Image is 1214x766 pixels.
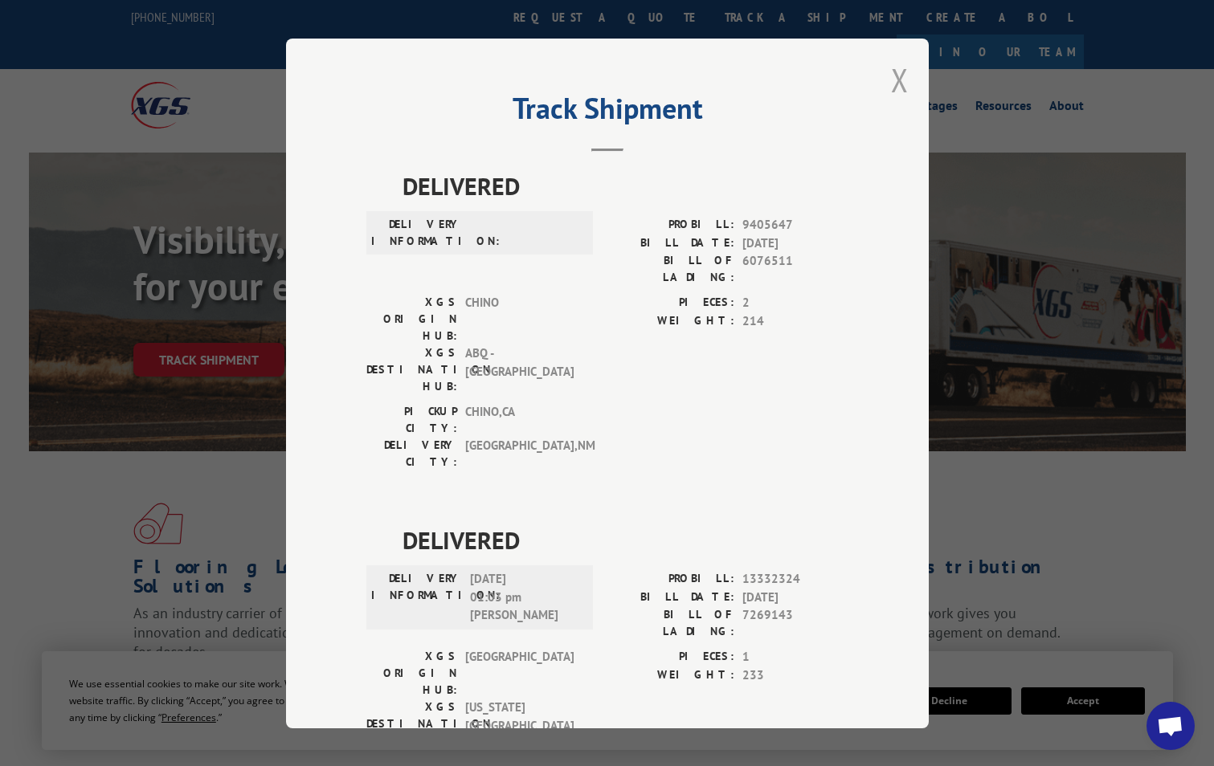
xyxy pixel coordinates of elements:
span: ABQ - [GEOGRAPHIC_DATA] [465,344,574,395]
span: 9405647 [742,216,848,234]
span: 1 [742,648,848,666]
label: DELIVERY CITY: [366,437,457,471]
label: BILL DATE: [607,588,734,606]
label: WEIGHT: [607,666,734,684]
span: CHINO , CA [465,403,574,437]
span: 214 [742,312,848,330]
span: [GEOGRAPHIC_DATA] [465,648,574,699]
span: [DATE] 01:03 pm [PERSON_NAME] [470,570,578,625]
h2: Track Shipment [366,97,848,128]
div: Open chat [1147,702,1195,750]
label: XGS DESTINATION HUB: [366,699,457,749]
span: DELIVERED [403,168,848,204]
button: Close modal [891,59,909,101]
label: PROBILL: [607,570,734,589]
span: [US_STATE][GEOGRAPHIC_DATA] [465,699,574,749]
label: BILL OF LADING: [607,252,734,286]
span: 233 [742,666,848,684]
span: [DATE] [742,588,848,606]
label: DELIVERY INFORMATION: [371,570,462,625]
label: PICKUP CITY: [366,403,457,437]
label: PROBILL: [607,216,734,234]
label: PIECES: [607,294,734,312]
label: XGS DESTINATION HUB: [366,344,457,395]
span: [GEOGRAPHIC_DATA] , NM [465,437,574,471]
label: XGS ORIGIN HUB: [366,294,457,344]
span: [DATE] [742,234,848,252]
label: BILL DATE: [607,234,734,252]
span: DELIVERED [403,522,848,558]
span: 13332324 [742,570,848,589]
label: DELIVERY INFORMATION: [371,216,462,250]
span: CHINO [465,294,574,344]
label: PIECES: [607,648,734,666]
label: XGS ORIGIN HUB: [366,648,457,699]
label: BILL OF LADING: [607,606,734,640]
span: 6076511 [742,252,848,286]
label: WEIGHT: [607,312,734,330]
span: 2 [742,294,848,312]
span: 7269143 [742,606,848,640]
